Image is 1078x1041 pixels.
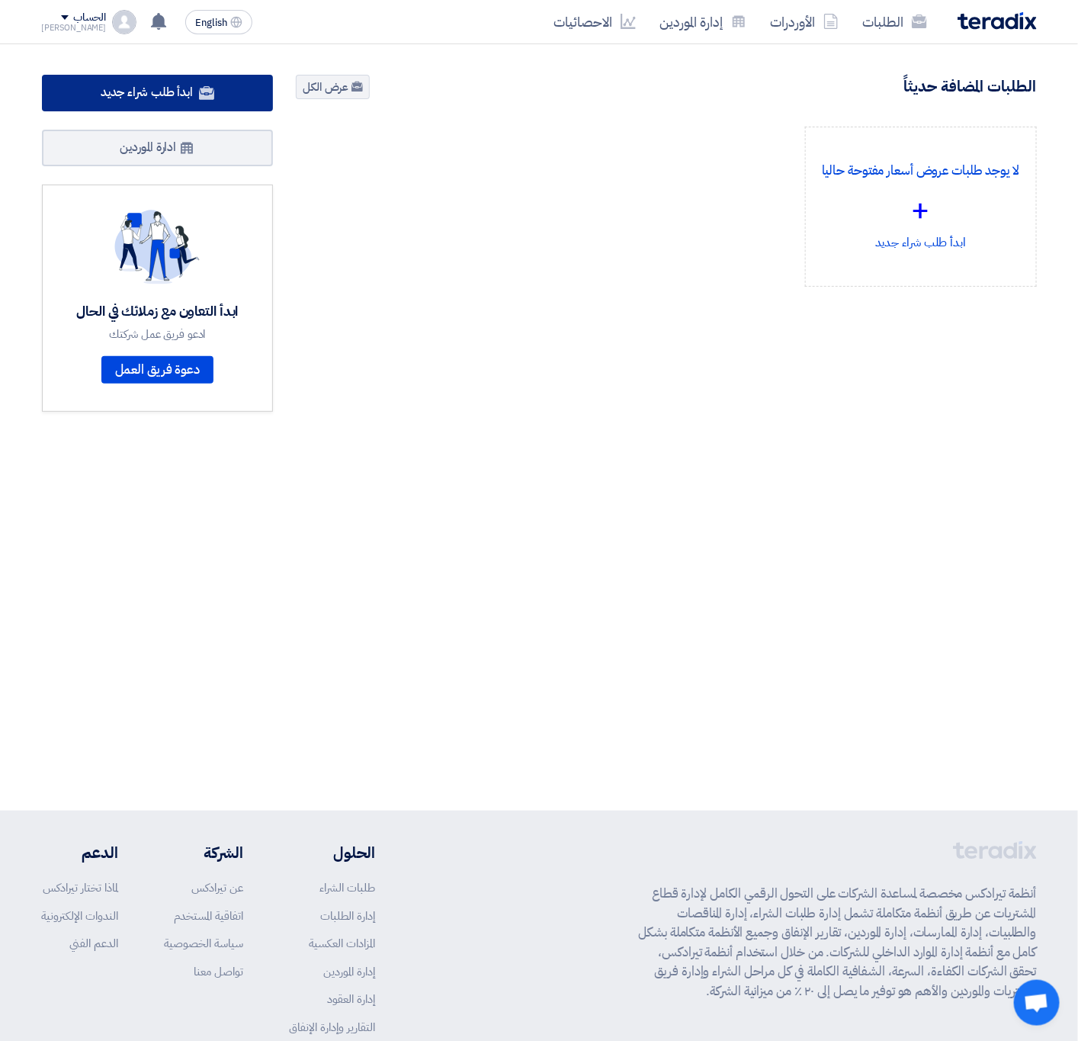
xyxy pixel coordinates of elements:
span: ابدأ طلب شراء جديد [101,83,193,101]
p: أنظمة تيرادكس مخصصة لمساعدة الشركات على التحول الرقمي الكامل لإدارة قطاع المشتريات عن طريق أنظمة ... [639,884,1037,1001]
a: عن تيرادكس [191,879,243,896]
a: إدارة العقود [327,991,375,1007]
li: الشركة [164,841,243,864]
div: [PERSON_NAME] [42,24,107,32]
a: الاحصائيات [542,4,648,40]
a: إدارة الطلبات [320,908,375,924]
a: الطلبات [851,4,939,40]
li: الدعم [42,841,119,864]
div: ابدأ التعاون مع زملائك في الحال [76,303,238,320]
a: إدارة الموردين [323,963,375,980]
img: profile_test.png [112,10,136,34]
a: الدعم الفني [70,935,119,952]
a: دعوة فريق العمل [101,356,214,384]
h4: الطلبات المضافة حديثاً [904,76,1037,96]
a: المزادات العكسية [309,935,375,952]
a: التقارير وإدارة الإنفاق [289,1019,375,1036]
div: الحساب [73,11,106,24]
div: ادعو فريق عمل شركتك [76,327,238,341]
li: الحلول [289,841,375,864]
p: لا يوجد طلبات عروض أسعار مفتوحة حاليا [818,161,1024,181]
a: اتفاقية المستخدم [174,908,243,924]
span: English [195,18,227,28]
div: + [818,188,1024,233]
a: تواصل معنا [194,963,243,980]
a: لماذا تختار تيرادكس [43,879,119,896]
button: English [185,10,252,34]
a: طلبات الشراء [319,879,375,896]
a: إدارة الموردين [648,4,759,40]
img: Teradix logo [958,12,1037,30]
a: عرض الكل [296,75,370,99]
a: الندوات الإلكترونية [42,908,119,924]
a: سياسة الخصوصية [164,935,243,952]
a: ادارة الموردين [42,130,274,166]
div: ابدأ طلب شراء جديد [818,140,1024,274]
img: invite_your_team.svg [114,210,200,284]
div: Open chat [1014,980,1060,1026]
a: الأوردرات [759,4,851,40]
